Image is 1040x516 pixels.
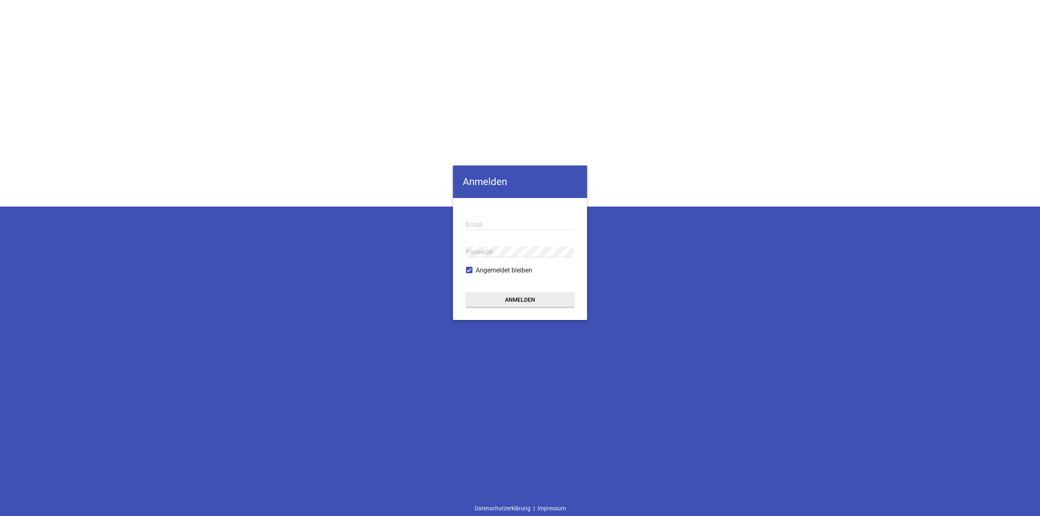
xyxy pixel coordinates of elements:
[472,501,533,516] a: Datenschutzerklärung
[472,501,569,516] div: |
[476,266,532,275] span: Angemeldet bleiben
[453,165,587,198] h4: Anmelden
[466,292,574,307] button: Anmelden
[535,501,569,516] a: Impressum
